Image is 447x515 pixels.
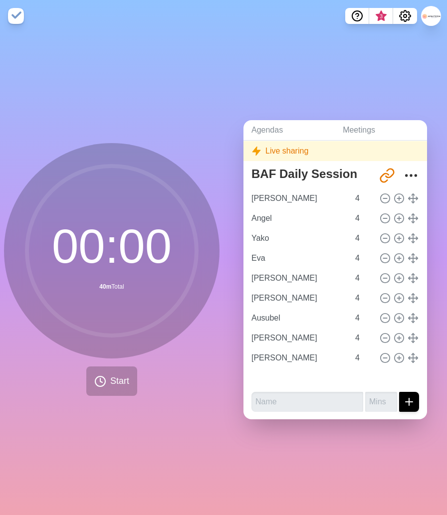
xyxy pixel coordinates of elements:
input: Mins [351,348,375,368]
div: Live sharing [243,141,427,161]
button: Start [86,366,137,396]
input: Name [247,208,349,228]
span: 3 [377,12,385,20]
button: Settings [393,8,417,24]
input: Name [247,268,349,288]
input: Mins [351,268,375,288]
input: Mins [351,308,375,328]
input: Mins [351,288,375,308]
input: Mins [351,188,375,208]
a: Agendas [243,120,335,141]
input: Mins [351,328,375,348]
input: Name [247,288,349,308]
input: Mins [351,248,375,268]
a: Meetings [335,120,427,141]
input: Mins [351,208,375,228]
input: Mins [351,228,375,248]
input: Name [247,348,349,368]
input: Name [247,328,349,348]
button: Share link [377,166,397,185]
button: Help [345,8,369,24]
input: Name [247,308,349,328]
input: Name [247,228,349,248]
span: Start [110,374,129,388]
input: Name [247,188,349,208]
input: Mins [365,392,397,412]
button: More [401,166,421,185]
img: timeblocks logo [8,8,24,24]
input: Name [251,392,363,412]
button: What’s new [369,8,393,24]
input: Name [247,248,349,268]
